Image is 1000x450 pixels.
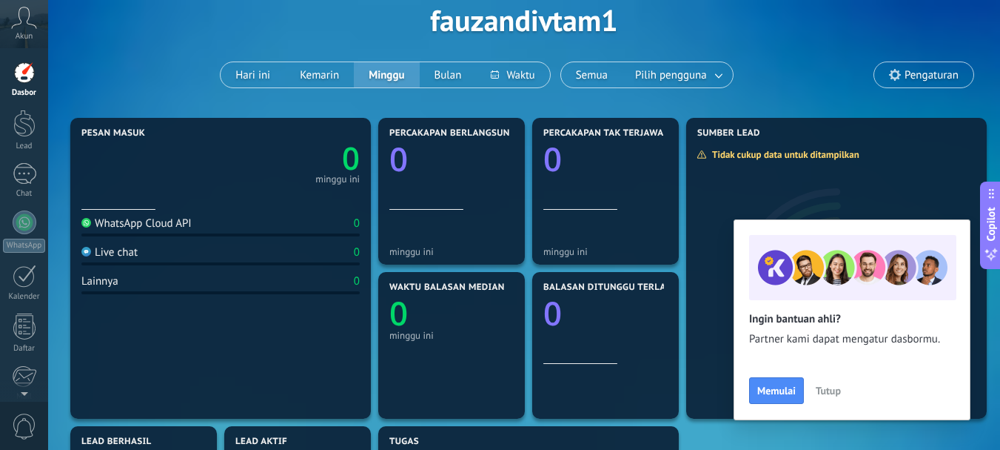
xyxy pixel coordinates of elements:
span: Tugas [389,437,419,447]
div: minggu ini [543,246,668,257]
button: Hari ini [221,62,285,87]
span: Akun [16,32,33,42]
span: Tutup [816,386,841,396]
button: Bulan [420,62,477,87]
button: Kemarin [285,62,354,87]
button: Pilih pengguna [623,62,733,87]
button: Minggu [354,62,419,87]
span: Pesan masuk [81,128,145,139]
div: Kalender [3,292,46,302]
div: 0 [354,216,360,231]
div: WhatsApp Cloud API [81,216,192,231]
div: WhatsApp [3,239,45,253]
div: minggu ini [315,176,360,183]
img: Live chat [81,247,91,257]
span: Balasan ditunggu terlama [543,282,680,293]
div: minggu ini [389,246,514,257]
div: 0 [354,274,360,288]
text: 0 [543,136,562,181]
span: Copilot [984,207,999,241]
span: Waktu balasan median [389,282,505,293]
text: 0 [342,137,360,179]
div: minggu ini [389,330,514,341]
button: Tutup [809,380,848,402]
div: Live chat [81,245,138,259]
span: Pengaturan [905,69,959,82]
span: Partner kami dapat mengatur dasbormu. [749,332,955,347]
span: Pilih pengguna [632,65,710,85]
button: Semua [561,62,623,87]
button: Waktu [476,62,549,87]
h2: Ingin bantuan ahli? [749,312,955,326]
span: Memulai [757,386,796,396]
a: 0 [221,137,360,179]
span: Lead aktif [235,437,287,447]
div: Daftar [3,344,46,354]
text: 0 [543,291,562,335]
div: Chat [3,189,46,199]
div: Lead [3,142,46,151]
span: Lead berhasil [81,437,152,447]
span: Percakapan tak terjawab [543,128,670,139]
span: Percakapan berlangsung [389,128,516,139]
text: 0 [389,291,408,335]
div: Dasbor [3,88,46,98]
button: Memulai [749,377,804,404]
div: 0 [354,245,360,259]
div: Tidak cukup data untuk ditampilkan [697,148,870,161]
text: 0 [389,136,408,181]
div: Lainnya [81,274,118,288]
span: Sumber Lead [697,128,760,139]
img: WhatsApp Cloud API [81,218,91,228]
